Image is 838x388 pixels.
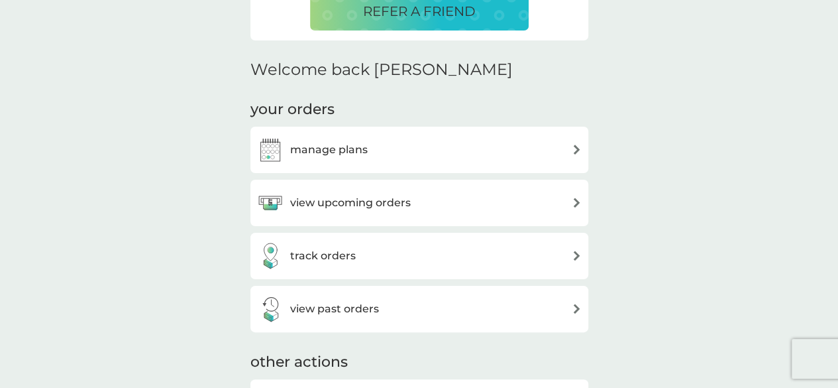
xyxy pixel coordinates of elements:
[290,141,368,159] h3: manage plans
[290,194,411,212] h3: view upcoming orders
[290,300,379,318] h3: view past orders
[363,1,476,22] p: REFER A FRIEND
[290,247,356,265] h3: track orders
[572,304,582,314] img: arrow right
[250,99,335,120] h3: your orders
[250,352,348,373] h3: other actions
[572,198,582,208] img: arrow right
[572,145,582,155] img: arrow right
[572,251,582,261] img: arrow right
[250,60,513,80] h2: Welcome back [PERSON_NAME]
